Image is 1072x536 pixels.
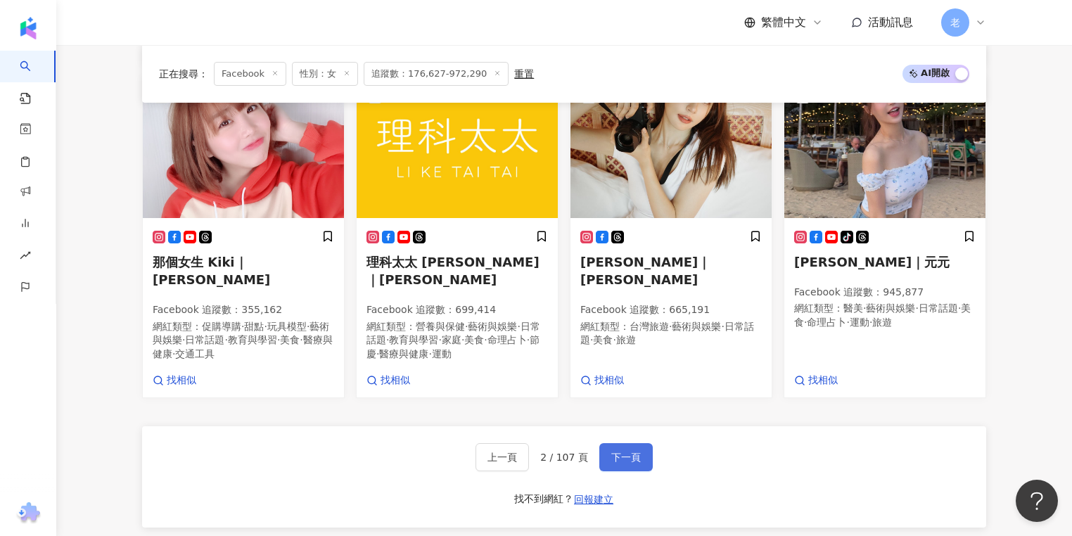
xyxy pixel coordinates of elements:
span: 上一頁 [487,452,517,463]
span: · [224,334,227,345]
p: Facebook 追蹤數 ： 699,414 [366,303,548,317]
span: · [721,321,724,332]
span: · [958,302,961,314]
span: [PERSON_NAME]｜[PERSON_NAME] [580,255,710,287]
span: · [376,348,379,359]
span: · [428,348,431,359]
img: chrome extension [15,502,42,525]
span: 正在搜尋 ： [159,68,208,79]
a: KOL Avatar[PERSON_NAME]｜元元Facebook 追蹤數：945,877網紅類型：醫美·藝術與娛樂·日常話題·美食·命理占卜·運動·旅遊找相似 [784,77,986,398]
span: 運動 [432,348,452,359]
span: 繁體中文 [761,15,806,30]
span: 找相似 [808,374,838,388]
span: · [438,334,441,345]
span: · [264,321,267,332]
span: · [300,334,302,345]
span: rise [20,241,31,273]
span: 命理占卜 [487,334,527,345]
span: 2 / 107 頁 [540,452,588,463]
span: 美食 [794,302,971,328]
span: 下一頁 [611,452,641,463]
a: KOL Avatar[PERSON_NAME]｜[PERSON_NAME]Facebook 追蹤數：665,191網紅類型：台灣旅遊·藝術與娛樂·日常話題·美食·旅遊找相似 [570,77,772,398]
span: 教育與學習 [228,334,277,345]
a: 找相似 [794,374,838,388]
div: 找不到網紅？ [514,492,573,506]
button: 下一頁 [599,443,653,471]
p: Facebook 追蹤數 ： 355,162 [153,303,334,317]
span: 找相似 [594,374,624,388]
span: · [869,317,872,328]
span: 藝術與娛樂 [672,321,721,332]
span: 那個女生 Kiki｜[PERSON_NAME] [153,255,270,287]
span: 醫美 [843,302,863,314]
span: 旅遊 [616,334,636,345]
iframe: Help Scout Beacon - Open [1016,480,1058,522]
span: · [846,317,849,328]
img: KOL Avatar [784,77,985,218]
p: Facebook 追蹤數 ： 665,191 [580,303,762,317]
span: · [915,302,918,314]
span: · [804,317,807,328]
span: 旅遊 [872,317,892,328]
a: 找相似 [153,374,196,388]
span: · [307,321,310,332]
span: 命理占卜 [807,317,846,328]
span: · [863,302,866,314]
span: 老 [950,15,960,30]
span: · [172,348,175,359]
a: 找相似 [580,374,624,388]
span: 追蹤數：176,627-972,290 [364,62,509,86]
span: 回報建立 [574,494,613,505]
span: 甜點 [244,321,264,332]
span: 理科太太 [PERSON_NAME]｜[PERSON_NAME] [366,255,540,287]
span: 家庭 [442,334,461,345]
span: · [590,334,593,345]
span: · [182,334,185,345]
span: · [517,321,520,332]
a: search [20,51,48,106]
span: [PERSON_NAME]｜元元 [794,255,950,269]
span: · [241,321,244,332]
p: 網紅類型 ： [794,302,976,329]
div: 重置 [514,68,534,79]
span: 營養與保健 [416,321,465,332]
span: · [613,334,615,345]
span: 找相似 [381,374,410,388]
span: 節慶 [366,334,540,359]
span: 美食 [464,334,484,345]
span: · [461,334,464,345]
span: 性別：女 [292,62,358,86]
span: · [484,334,487,345]
span: 台灣旅遊 [630,321,669,332]
img: logo icon [17,17,39,39]
img: KOL Avatar [570,77,772,218]
p: Facebook 追蹤數 ： 945,877 [794,286,976,300]
button: 回報建立 [573,488,614,511]
span: 找相似 [167,374,196,388]
span: 玩具模型 [267,321,307,332]
p: 網紅類型 ： [153,320,334,362]
span: 教育與學習 [389,334,438,345]
p: 網紅類型 ： [366,320,548,362]
a: KOL Avatar理科太太 [PERSON_NAME]｜[PERSON_NAME]Facebook 追蹤數：699,414網紅類型：營養與保健·藝術與娛樂·日常話題·教育與學習·家庭·美食·命... [356,77,559,398]
a: 找相似 [366,374,410,388]
span: 醫療與健康 [153,334,333,359]
a: KOL Avatar那個女生 Kiki｜[PERSON_NAME]Facebook 追蹤數：355,162網紅類型：促購導購·甜點·玩具模型·藝術與娛樂·日常話題·教育與學習·美食·醫療與健康·... [142,77,345,398]
span: Facebook [214,62,286,86]
span: 運動 [850,317,869,328]
span: · [527,334,530,345]
span: · [669,321,672,332]
span: 美食 [280,334,300,345]
span: 美食 [593,334,613,345]
span: 藝術與娛樂 [468,321,517,332]
span: 藝術與娛樂 [866,302,915,314]
span: 交通工具 [175,348,215,359]
span: · [277,334,280,345]
span: 日常話題 [185,334,224,345]
span: · [465,321,468,332]
span: · [386,334,389,345]
span: 醫療與健康 [379,348,428,359]
p: 網紅類型 ： [580,320,762,347]
img: KOL Avatar [357,77,558,218]
img: KOL Avatar [143,77,344,218]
